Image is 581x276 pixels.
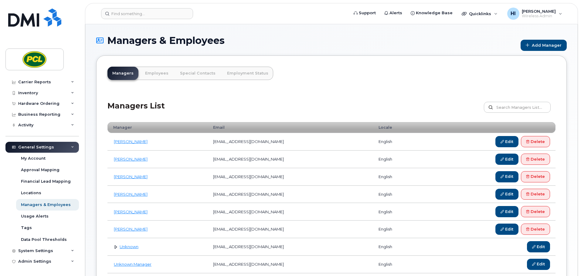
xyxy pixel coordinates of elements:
[222,67,273,80] a: Employment Status
[373,186,423,203] td: english
[495,206,518,217] a: Edit
[208,221,373,238] td: [EMAIL_ADDRESS][DOMAIN_NAME]
[373,151,423,168] td: english
[114,209,148,214] a: [PERSON_NAME]
[208,256,373,273] td: [EMAIL_ADDRESS][DOMAIN_NAME]
[495,136,518,147] a: Edit
[175,67,220,80] a: Special Contacts
[527,259,550,270] a: Edit
[107,122,208,133] th: Manager
[495,224,518,235] a: Edit
[107,102,165,120] h2: Managers List
[495,154,518,165] a: Edit
[521,136,550,147] a: Delete
[107,67,138,80] a: Managers
[373,133,423,151] td: english
[373,238,423,256] td: english
[208,238,373,256] td: [EMAIL_ADDRESS][DOMAIN_NAME]
[495,189,518,200] a: Edit
[527,241,550,252] a: Edit
[208,133,373,151] td: [EMAIL_ADDRESS][DOMAIN_NAME]
[521,40,567,51] a: Add Manager
[521,154,550,165] a: Delete
[521,224,550,235] a: Delete
[114,174,148,179] a: [PERSON_NAME]
[96,35,518,46] h1: Managers & Employees
[495,171,518,182] a: Edit
[114,192,148,197] a: [PERSON_NAME]
[120,244,138,249] a: Unknown
[114,157,148,161] a: [PERSON_NAME]
[373,203,423,221] td: english
[373,122,423,133] th: Locale
[373,168,423,186] td: english
[114,139,148,144] a: [PERSON_NAME]
[114,227,148,231] a: [PERSON_NAME]
[208,168,373,186] td: [EMAIL_ADDRESS][DOMAIN_NAME]
[208,151,373,168] td: [EMAIL_ADDRESS][DOMAIN_NAME]
[208,186,373,203] td: [EMAIL_ADDRESS][DOMAIN_NAME]
[114,262,151,267] a: Unknown Manager
[521,171,550,182] a: Delete
[521,189,550,200] a: Delete
[373,221,423,238] td: english
[373,256,423,273] td: english
[208,122,373,133] th: Email
[208,203,373,221] td: [EMAIL_ADDRESS][DOMAIN_NAME]
[521,206,550,217] a: Delete
[140,67,173,80] a: Employees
